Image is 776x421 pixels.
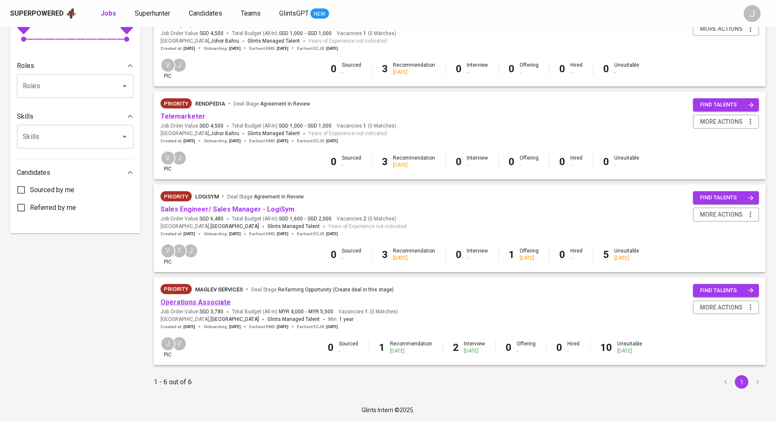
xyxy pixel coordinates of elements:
span: Maglev Services [195,286,243,293]
div: J [172,151,187,166]
span: Vacancies ( 0 Matches ) [337,215,396,223]
a: Jobs [101,8,118,19]
button: more actions [693,22,759,36]
span: Min. [328,316,354,322]
span: [GEOGRAPHIC_DATA] , [161,130,239,138]
div: [DATE] [464,348,485,355]
span: Agreement In Review [254,194,304,200]
span: [GEOGRAPHIC_DATA] , [161,223,259,231]
div: Interview [467,155,488,169]
span: Created at : [161,231,195,237]
span: [DATE] [326,138,338,144]
div: [DATE] [393,255,436,262]
p: Candidates [17,168,50,178]
b: 10 [601,342,613,353]
span: SGD 1,000 [279,30,303,37]
span: Job Order Value [161,308,223,315]
span: Glints Managed Talent [267,316,320,322]
span: Referred by me [30,203,76,213]
div: Sourced [339,340,359,355]
span: [DATE] [229,231,241,237]
b: 0 [509,156,515,168]
span: Deal Stage : [251,287,394,293]
span: [DATE] [277,324,289,330]
span: - [305,30,306,37]
div: - [467,162,488,169]
span: [DATE] [229,46,241,52]
span: Total Budget (All-In) [232,215,332,223]
a: Sales Engineer/ Sales Manager - LogiSym [161,205,294,213]
span: Onboarding : [204,324,241,330]
span: Johor Bahru [210,130,239,138]
span: Years of Experience not indicated. [308,37,388,46]
span: Re-farming Opportunity (Create deal in this stage) [278,287,394,293]
div: - [339,348,359,355]
div: Recommendation [390,340,433,355]
span: Job Order Value [161,30,223,37]
div: Sourced [342,247,362,262]
span: Years of Experience not indicated. [328,223,408,231]
span: Vacancies ( 0 Matches ) [337,30,396,37]
button: find talents [693,284,759,297]
div: Hired [568,340,580,355]
div: - [615,162,640,169]
div: - [467,255,488,262]
span: renopedia [195,100,225,107]
span: Superhunter [135,9,170,17]
b: Jobs [101,9,116,17]
div: - [571,255,583,262]
b: 0 [328,342,334,353]
span: [DATE] [277,231,289,237]
span: more actions [700,24,743,34]
span: [DATE] [183,138,195,144]
span: - [305,308,307,315]
div: J [183,244,198,258]
p: 1 - 6 out of 6 [154,377,192,387]
span: [DATE] [277,46,289,52]
span: [GEOGRAPHIC_DATA] [210,315,259,324]
div: - [517,348,536,355]
span: SGD 1,000 [308,122,332,130]
div: [DATE] [615,255,640,262]
button: find talents [693,191,759,204]
span: Sourced by me [30,185,74,195]
span: SGD 1,000 [279,122,303,130]
span: 1 year [339,316,354,322]
span: Created at : [161,138,195,144]
div: - [615,69,640,76]
div: J [161,337,175,351]
span: Vacancies ( 0 Matches ) [338,308,398,315]
span: [DATE] [229,138,241,144]
b: 0 [331,156,337,168]
div: J [744,5,761,22]
span: Created at : [161,46,195,52]
div: Candidates [17,164,133,181]
div: - [520,162,539,169]
div: Unsuitable [615,155,640,169]
b: 0 [331,63,337,75]
span: Earliest EMD : [249,231,289,237]
span: more actions [700,117,743,127]
div: Unsuitable [615,62,640,76]
span: [DATE] [277,138,289,144]
span: find talents [700,193,754,203]
span: Earliest ECJD : [297,46,338,52]
a: GlintsGPT NEW [279,8,329,19]
div: V [161,58,175,73]
span: find talents [700,286,754,296]
div: Sourced [342,62,362,76]
span: Priority [161,285,192,293]
div: Offering [517,340,536,355]
b: 0 [456,156,462,168]
span: [DATE] [183,46,195,52]
div: [DATE] [390,348,433,355]
div: Hired [571,155,583,169]
button: more actions [693,301,759,315]
div: - [342,162,362,169]
span: Earliest ECJD : [297,324,338,330]
a: Operations Associate [161,298,231,306]
div: Superpowered [10,9,64,19]
div: pic [161,151,175,173]
div: Recommendation [393,62,436,76]
span: NEW [310,10,329,18]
